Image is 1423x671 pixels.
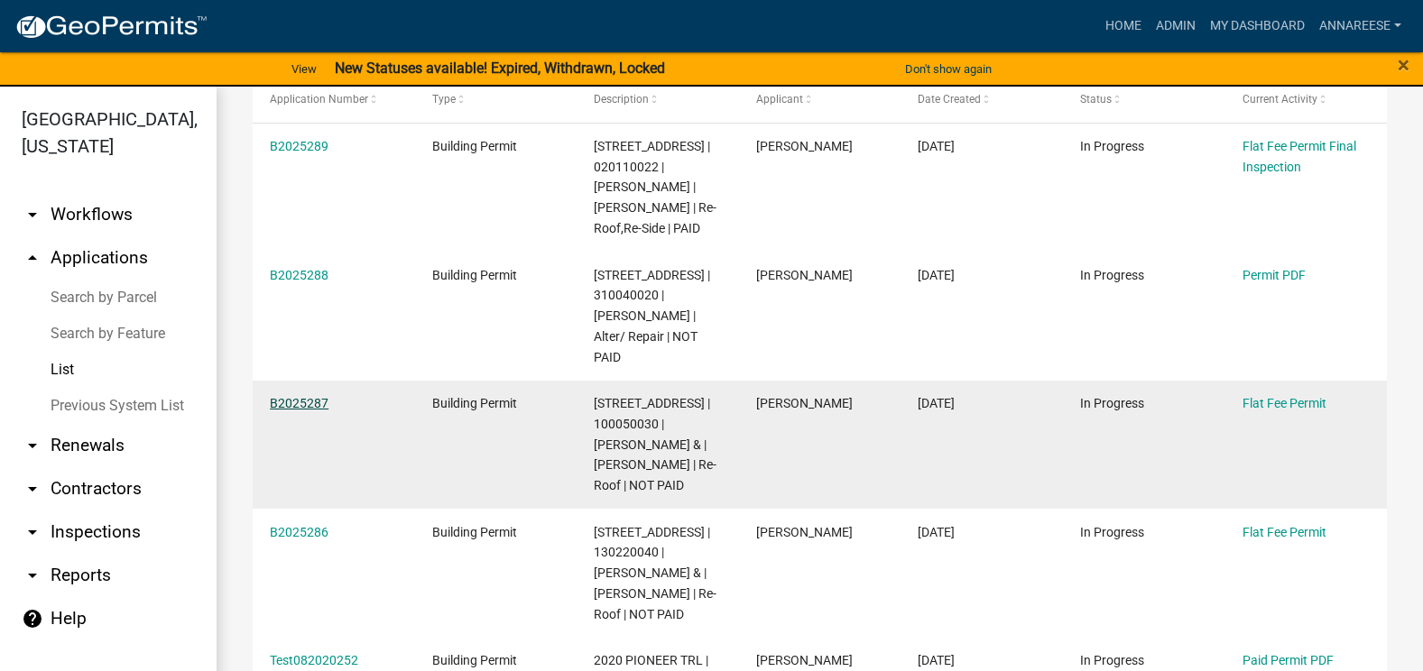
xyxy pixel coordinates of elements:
[739,78,901,122] datatable-header-cell: Applicant
[1080,653,1144,667] span: In Progress
[1243,653,1334,667] a: Paid Permit PDF
[432,525,517,539] span: Building Permit
[1243,268,1306,282] a: Permit PDF
[1224,78,1387,122] datatable-header-cell: Current Activity
[577,78,739,122] datatable-header-cell: Description
[594,268,710,364] span: 331 MAIN ST | 310040020 | NELSON,MARC ALAN | Alter/ Repair | NOT PAID
[1080,525,1144,539] span: In Progress
[432,396,517,410] span: Building Permit
[594,396,716,492] span: 62480 CO RD 46 | 100050030 | JAHNKE,WAYNE H & | SHARON K JAHNKE | Re-Roof | NOT PAID
[22,521,43,543] i: arrow_drop_down
[756,396,853,410] span: Gina Gullickson
[898,54,999,84] button: Don't show again
[756,268,853,282] span: Ross Leonhardi
[901,78,1063,122] datatable-header-cell: Date Created
[918,396,955,410] span: 08/20/2025
[270,653,358,667] a: Test082020252
[918,653,955,667] span: 08/20/2025
[1203,9,1312,43] a: My Dashboard
[432,139,517,153] span: Building Permit
[1080,93,1112,106] span: Status
[1149,9,1203,43] a: Admin
[22,565,43,586] i: arrow_drop_down
[1398,54,1409,76] button: Close
[1398,52,1409,78] span: ×
[756,525,853,539] span: Gina Gullickson
[253,78,415,122] datatable-header-cell: Application Number
[756,139,853,153] span: Gina Gullickson
[22,435,43,456] i: arrow_drop_down
[1243,93,1317,106] span: Current Activity
[1243,396,1326,410] a: Flat Fee Permit
[270,396,328,410] a: B2025287
[1063,78,1225,122] datatable-header-cell: Status
[918,93,981,106] span: Date Created
[270,268,328,282] a: B2025288
[1080,139,1144,153] span: In Progress
[22,478,43,500] i: arrow_drop_down
[270,139,328,153] a: B2025289
[432,653,517,667] span: Building Permit
[432,93,456,106] span: Type
[918,525,955,539] span: 08/20/2025
[335,60,665,77] strong: New Statuses available! Expired, Withdrawn, Locked
[22,608,43,630] i: help
[594,139,716,235] span: 83354 140TH ST | 020110022 | BERGLUND,LAUREN | PETER BERGLUND | Re-Roof,Re-Side | PAID
[22,204,43,225] i: arrow_drop_down
[270,525,328,539] a: B2025286
[1243,139,1356,174] a: Flat Fee Permit Final Inspection
[432,268,517,282] span: Building Permit
[1080,268,1144,282] span: In Progress
[1098,9,1149,43] a: Home
[284,54,324,84] a: View
[918,139,955,153] span: 08/21/2025
[594,93,649,106] span: Description
[1080,396,1144,410] span: In Progress
[594,525,716,621] span: 24855 770TH AVE | 130220040 | HANSEN,JON C & | VICKI L HANSEN | Re-Roof | NOT PAID
[918,268,955,282] span: 08/20/2025
[415,78,578,122] datatable-header-cell: Type
[1312,9,1409,43] a: annareese
[22,247,43,269] i: arrow_drop_up
[270,93,368,106] span: Application Number
[756,653,853,667] span: Courtney Kolb
[756,93,803,106] span: Applicant
[1243,525,1326,539] a: Flat Fee Permit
